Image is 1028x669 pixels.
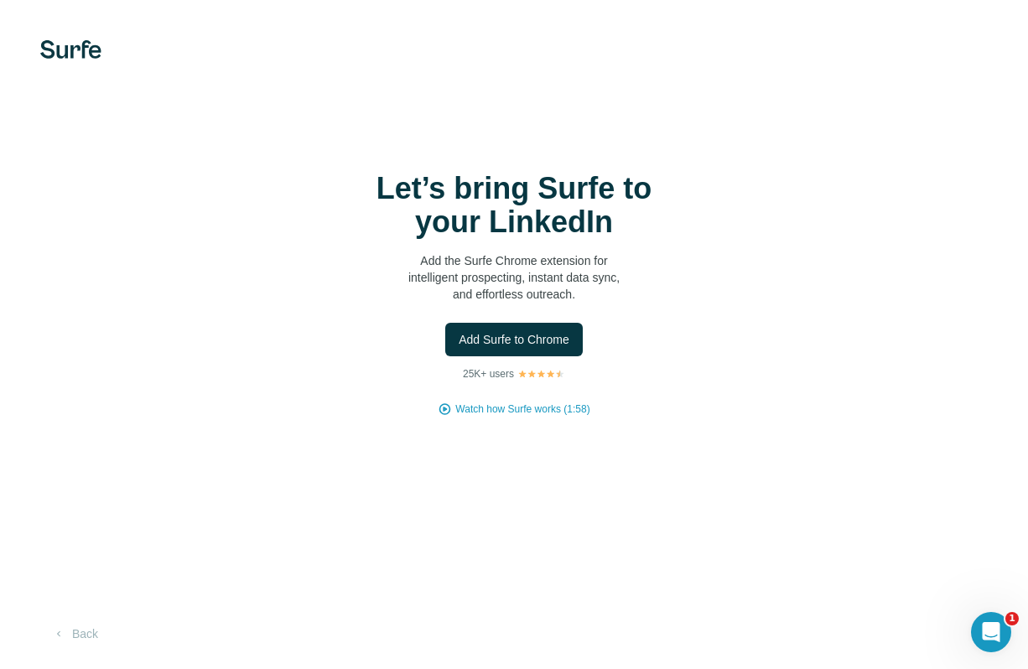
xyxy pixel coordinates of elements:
[1005,612,1019,625] span: 1
[455,402,589,417] button: Watch how Surfe works (1:58)
[445,323,583,356] button: Add Surfe to Chrome
[40,619,110,649] button: Back
[346,172,682,239] h1: Let’s bring Surfe to your LinkedIn
[463,366,514,381] p: 25K+ users
[40,40,101,59] img: Surfe's logo
[459,331,569,348] span: Add Surfe to Chrome
[971,612,1011,652] iframe: Intercom live chat
[346,252,682,303] p: Add the Surfe Chrome extension for intelligent prospecting, instant data sync, and effortless out...
[517,369,565,379] img: Rating Stars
